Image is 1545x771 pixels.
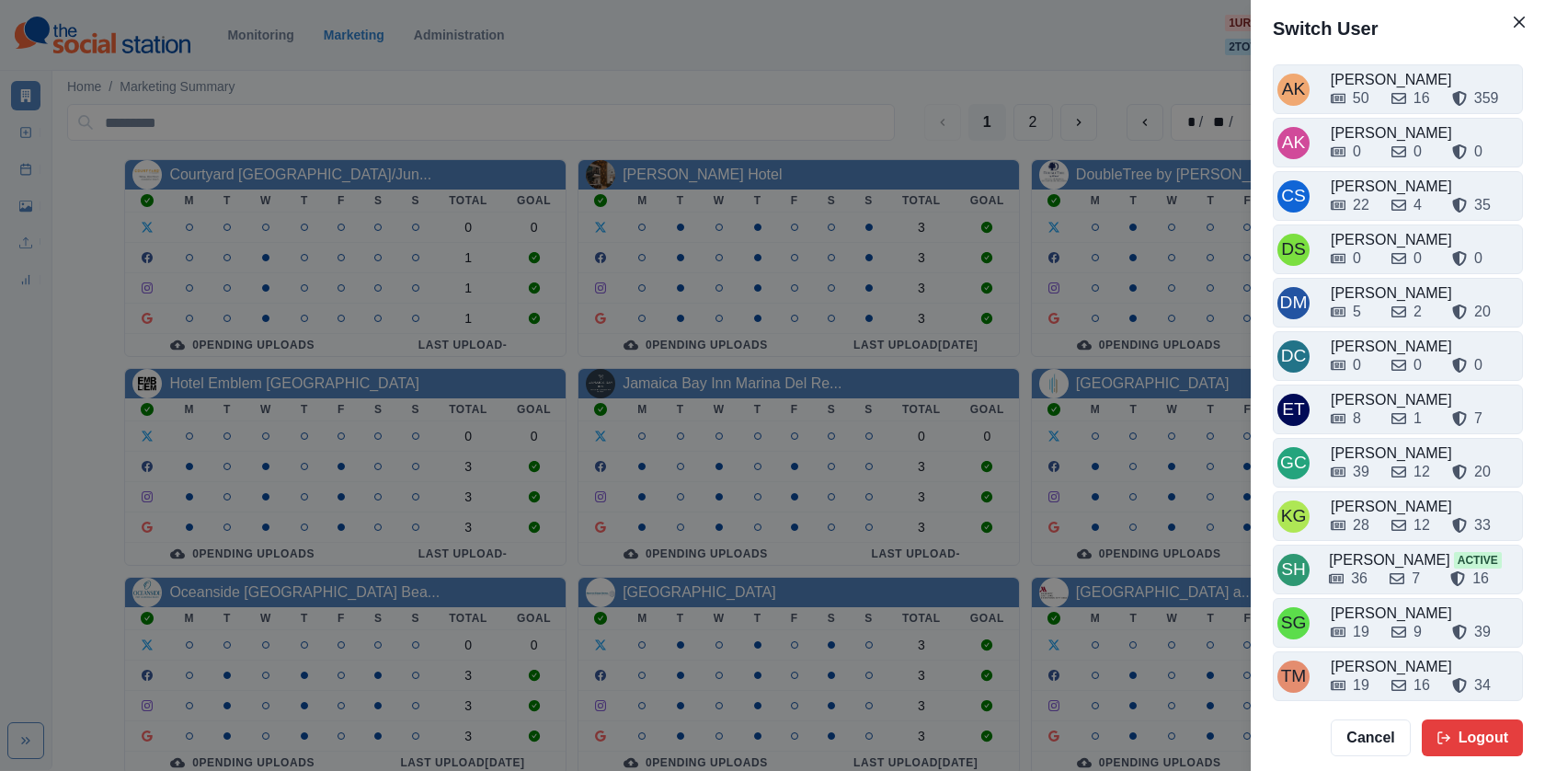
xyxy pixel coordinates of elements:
[1280,281,1308,325] div: Darwin Manalo
[1353,87,1369,109] div: 50
[1331,719,1410,756] button: Cancel
[1282,121,1306,165] div: Alicia Kalogeropoulos
[1474,514,1491,536] div: 33
[1474,354,1482,376] div: 0
[1353,461,1369,483] div: 39
[1413,301,1422,323] div: 2
[1331,603,1518,625] div: [PERSON_NAME]
[1474,408,1482,430] div: 7
[1413,621,1422,643] div: 9
[1472,568,1489,590] div: 16
[1331,656,1518,678] div: [PERSON_NAME]
[1474,674,1491,696] div: 34
[1413,141,1422,163] div: 0
[1281,494,1307,538] div: Katrina Gallardo
[1413,194,1422,216] div: 4
[1282,67,1306,111] div: Alex Kalogeropoulos
[1413,461,1430,483] div: 12
[1353,674,1369,696] div: 19
[1331,282,1518,305] div: [PERSON_NAME]
[1331,122,1518,144] div: [PERSON_NAME]
[1413,514,1430,536] div: 12
[1329,549,1518,571] div: [PERSON_NAME]
[1281,601,1307,645] div: Sarah Gleason
[1331,69,1518,91] div: [PERSON_NAME]
[1351,568,1368,590] div: 36
[1413,87,1430,109] div: 16
[1281,654,1307,698] div: Tony Manalo
[1331,229,1518,251] div: [PERSON_NAME]
[1474,461,1491,483] div: 20
[1474,87,1499,109] div: 359
[1413,408,1422,430] div: 1
[1353,621,1369,643] div: 19
[1331,176,1518,198] div: [PERSON_NAME]
[1412,568,1420,590] div: 7
[1281,227,1306,271] div: Dakota Saunders
[1474,301,1491,323] div: 20
[1413,354,1422,376] div: 0
[1474,141,1482,163] div: 0
[1331,443,1518,465] div: [PERSON_NAME]
[1413,674,1430,696] div: 16
[1282,387,1305,432] div: Emily Tanedo
[1454,552,1502,569] span: Active
[1353,408,1361,430] div: 8
[1474,194,1491,216] div: 35
[1280,441,1307,485] div: Gizelle Carlos
[1413,247,1422,270] div: 0
[1331,389,1518,411] div: [PERSON_NAME]
[1331,336,1518,358] div: [PERSON_NAME]
[1281,334,1307,378] div: David Colangelo
[1331,496,1518,518] div: [PERSON_NAME]
[1422,719,1523,756] button: Logout
[1281,174,1306,218] div: Crizalyn Servida
[1353,301,1361,323] div: 5
[1474,621,1491,643] div: 39
[1353,141,1361,163] div: 0
[1353,194,1369,216] div: 22
[1353,514,1369,536] div: 28
[1353,247,1361,270] div: 0
[1353,354,1361,376] div: 0
[1474,247,1482,270] div: 0
[1505,7,1534,37] button: Close
[1281,547,1306,592] div: Sara Haas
